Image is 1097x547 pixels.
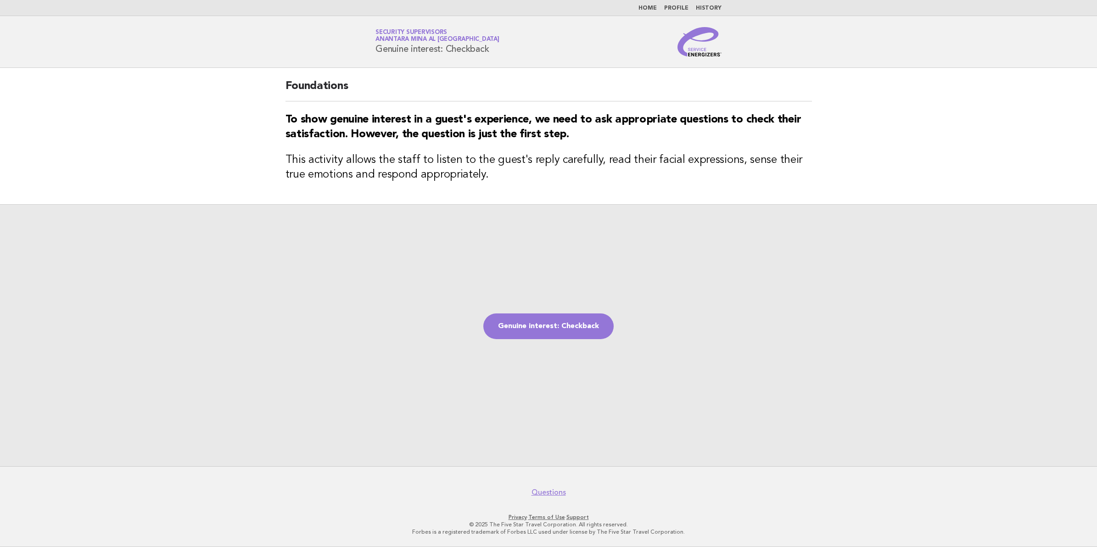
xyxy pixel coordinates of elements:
[375,37,499,43] span: Anantara Mina al [GEOGRAPHIC_DATA]
[638,6,657,11] a: Home
[285,114,801,140] strong: To show genuine interest in a guest's experience, we need to ask appropriate questions to check t...
[664,6,688,11] a: Profile
[375,29,499,42] a: Security SupervisorsAnantara Mina al [GEOGRAPHIC_DATA]
[532,488,566,497] a: Questions
[483,313,614,339] a: Genuine interest: Checkback
[268,521,829,528] p: © 2025 The Five Star Travel Corporation. All rights reserved.
[696,6,722,11] a: History
[677,27,722,56] img: Service Energizers
[268,528,829,536] p: Forbes is a registered trademark of Forbes LLC used under license by The Five Star Travel Corpora...
[285,153,812,182] h3: This activity allows the staff to listen to the guest's reply carefully, read their facial expres...
[528,514,565,520] a: Terms of Use
[566,514,589,520] a: Support
[509,514,527,520] a: Privacy
[268,514,829,521] p: · ·
[375,30,499,54] h1: Genuine interest: Checkback
[285,79,812,101] h2: Foundations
